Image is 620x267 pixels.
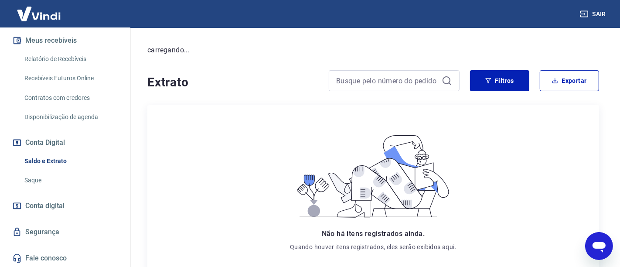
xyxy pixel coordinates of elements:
[21,108,120,126] a: Disponibilização de agenda
[21,152,120,170] a: Saldo e Extrato
[470,70,529,91] button: Filtros
[10,31,120,50] button: Meus recebíveis
[290,243,456,251] p: Quando houver itens registrados, eles serão exibidos aqui.
[578,6,610,22] button: Sair
[25,200,65,212] span: Conta digital
[336,74,438,87] input: Busque pelo número do pedido
[21,89,120,107] a: Contratos com credores
[21,69,120,87] a: Recebíveis Futuros Online
[10,222,120,242] a: Segurança
[10,196,120,216] a: Conta digital
[540,70,599,91] button: Exportar
[10,133,120,152] button: Conta Digital
[585,232,613,260] iframe: Botão para abrir a janela de mensagens
[21,171,120,189] a: Saque
[147,74,318,91] h4: Extrato
[147,45,599,55] p: carregando...
[21,50,120,68] a: Relatório de Recebíveis
[10,0,67,27] img: Vindi
[322,229,425,238] span: Não há itens registrados ainda.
